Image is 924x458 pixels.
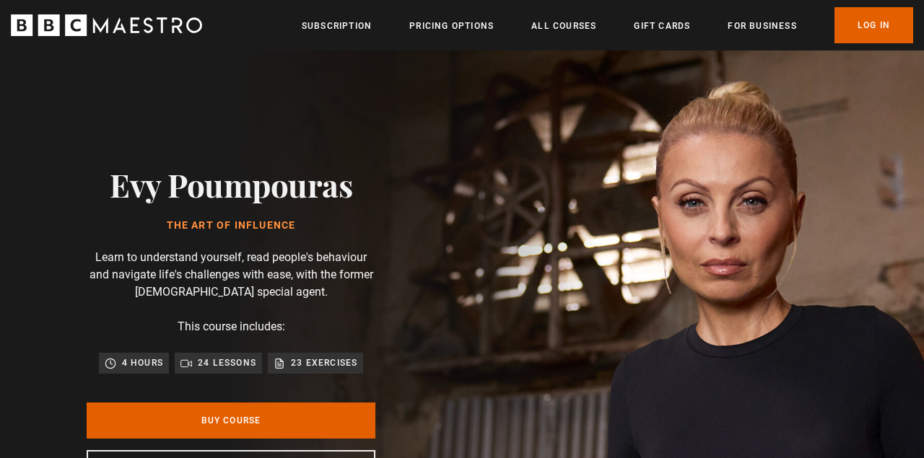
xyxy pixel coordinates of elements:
a: For business [728,19,796,33]
a: All Courses [531,19,596,33]
h2: Evy Poumpouras [110,166,352,203]
a: Subscription [302,19,372,33]
nav: Primary [302,7,913,43]
a: Gift Cards [634,19,690,33]
p: Learn to understand yourself, read people's behaviour and navigate life's challenges with ease, w... [87,249,375,301]
p: 4 hours [122,356,163,370]
h1: The Art of Influence [110,220,352,232]
p: 24 lessons [198,356,256,370]
a: Log In [834,7,913,43]
p: 23 exercises [291,356,357,370]
p: This course includes: [178,318,285,335]
svg: BBC Maestro [11,14,202,36]
a: Pricing Options [409,19,494,33]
